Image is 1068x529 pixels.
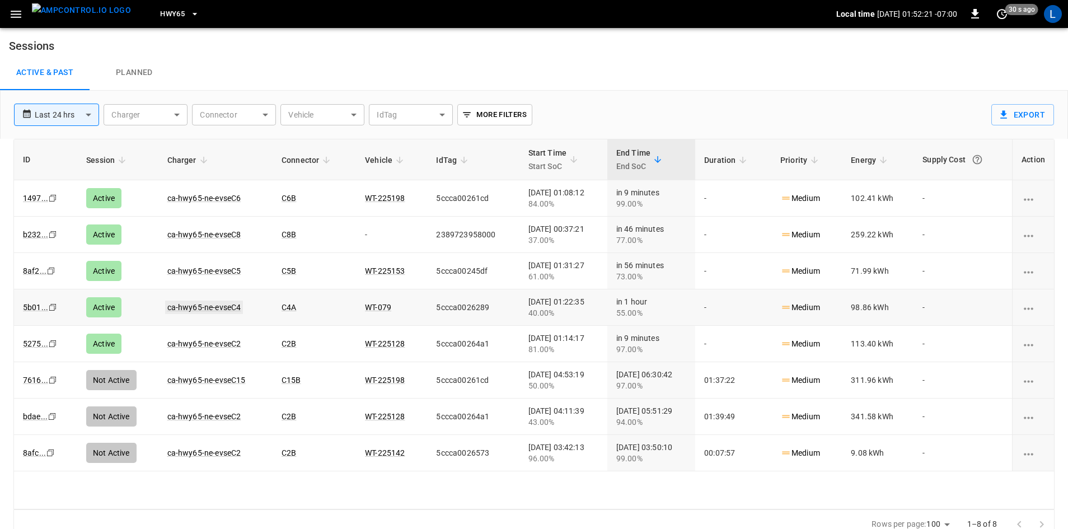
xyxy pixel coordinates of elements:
button: More Filters [457,104,532,125]
table: sessions table [14,139,1054,471]
div: Active [86,297,121,317]
span: Priority [780,153,822,167]
a: WT-225198 [365,376,405,385]
p: Medium [780,411,820,423]
td: 01:37:22 [695,362,771,399]
p: Medium [780,302,820,313]
td: - [914,180,1012,217]
td: 102.41 kWh [842,180,914,217]
div: Not Active [86,370,137,390]
p: Medium [780,193,820,204]
div: [DATE] 01:08:12 [528,187,598,209]
a: b232... [23,230,48,239]
td: 5ccca00264a1 [427,326,519,362]
td: 71.99 kWh [842,253,914,289]
td: - [914,435,1012,471]
a: 7616... [23,376,48,385]
p: Medium [780,374,820,386]
div: Last 24 hrs [35,104,99,125]
a: WT-225198 [365,194,405,203]
div: profile-icon [1044,5,1062,23]
div: [DATE] 01:31:27 [528,260,598,282]
td: 5ccca0026289 [427,289,519,326]
div: [DATE] 04:53:19 [528,369,598,391]
div: copy [45,447,57,459]
a: ca-hwy65-ne-evseC4 [165,301,243,314]
a: C5B [282,266,296,275]
div: [DATE] 01:14:17 [528,333,598,355]
a: WT-225128 [365,412,405,421]
div: [DATE] 01:22:35 [528,296,598,319]
div: 81.00% [528,344,598,355]
td: - [914,362,1012,399]
td: - [695,326,771,362]
td: 5ccca00261cd [427,180,519,217]
div: [DATE] 06:30:42 [616,369,686,391]
td: 113.40 kWh [842,326,914,362]
a: WT-225153 [365,266,405,275]
div: copy [46,265,57,277]
div: [DATE] 04:11:39 [528,405,598,428]
button: set refresh interval [993,5,1011,23]
div: [DATE] 03:50:10 [616,442,686,464]
td: 00:07:57 [695,435,771,471]
div: charging session options [1022,447,1045,458]
a: 5275... [23,339,48,348]
div: 50.00% [528,380,598,391]
div: 37.00% [528,235,598,246]
div: 61.00% [528,271,598,282]
div: [DATE] 05:51:29 [616,405,686,428]
div: charging session options [1022,265,1045,277]
div: Active [86,224,121,245]
span: IdTag [436,153,471,167]
button: Export [991,104,1054,125]
div: charging session options [1022,338,1045,349]
div: in 46 minutes [616,223,686,246]
span: HWY65 [160,8,185,21]
a: WT-079 [365,303,391,312]
div: 84.00% [528,198,598,209]
div: in 56 minutes [616,260,686,282]
td: - [695,180,771,217]
td: - [695,217,771,253]
a: C2B [282,339,296,348]
a: C15B [282,376,301,385]
th: Action [1012,139,1054,180]
a: 8afc... [23,448,46,457]
div: charging session options [1022,193,1045,204]
td: - [914,253,1012,289]
td: - [914,289,1012,326]
td: 311.96 kWh [842,362,914,399]
button: HWY65 [156,3,204,25]
a: ca-hwy65-ne-evseC2 [167,339,241,348]
div: copy [47,410,58,423]
td: 2389723958000 [427,217,519,253]
td: 341.58 kWh [842,399,914,435]
p: Medium [780,447,820,459]
td: - [356,217,427,253]
div: Start Time [528,146,567,173]
span: Connector [282,153,334,167]
div: charging session options [1022,411,1045,422]
a: bdae... [23,412,48,421]
td: 5ccca00261cd [427,362,519,399]
div: 99.00% [616,198,686,209]
span: End TimeEnd SoC [616,146,665,173]
span: Duration [704,153,750,167]
td: 5ccca00245df [427,253,519,289]
a: Planned [90,55,179,91]
div: 97.00% [616,344,686,355]
span: Start TimeStart SoC [528,146,582,173]
div: 73.00% [616,271,686,282]
a: ca-hwy65-ne-evseC2 [167,448,241,457]
div: copy [48,228,59,241]
a: C6B [282,194,296,203]
a: C4A [282,303,296,312]
div: [DATE] 03:42:13 [528,442,598,464]
a: C2B [282,412,296,421]
a: WT-225142 [365,448,405,457]
div: sessions table [13,139,1055,509]
div: 96.00% [528,453,598,464]
div: copy [48,301,59,313]
a: C8B [282,230,296,239]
